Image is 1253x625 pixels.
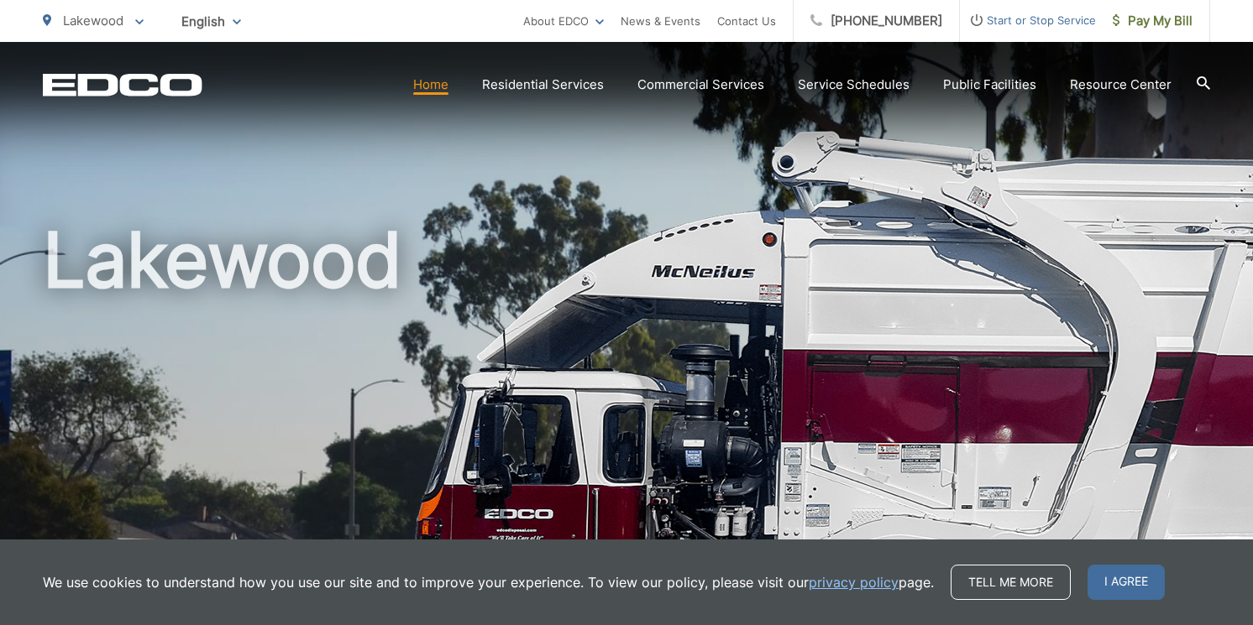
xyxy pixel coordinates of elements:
span: I agree [1088,565,1165,600]
span: English [169,7,254,36]
a: News & Events [621,11,700,31]
a: Public Facilities [943,75,1036,95]
a: Home [413,75,448,95]
a: EDCD logo. Return to the homepage. [43,73,202,96]
span: Pay My Bill [1113,11,1193,31]
a: privacy policy [809,572,899,592]
a: Service Schedules [798,75,910,95]
span: Lakewood [63,13,123,29]
a: About EDCO [523,11,604,31]
p: We use cookies to understand how you use our site and to improve your experience. To view our pol... [43,572,934,592]
a: Commercial Services [637,75,764,95]
a: Contact Us [717,11,776,31]
a: Tell me more [951,565,1071,600]
a: Resource Center [1070,75,1172,95]
a: Residential Services [482,75,604,95]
